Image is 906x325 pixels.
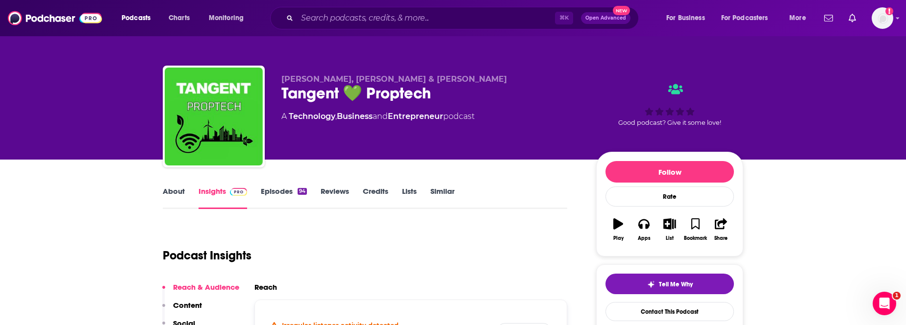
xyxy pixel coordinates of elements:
a: Credits [363,186,388,209]
button: Bookmark [682,212,708,247]
span: 1 [893,292,901,300]
div: Search podcasts, credits, & more... [279,7,648,29]
p: Reach & Audience [173,282,239,292]
div: Good podcast? Give it some love! [596,74,743,135]
a: Similar [430,186,454,209]
span: For Business [666,11,705,25]
button: Reach & Audience [162,282,239,301]
button: Share [708,212,734,247]
span: Charts [169,11,190,25]
img: User Profile [872,7,893,29]
div: Bookmark [684,235,707,241]
button: open menu [202,10,256,26]
button: Content [162,301,202,319]
div: Play [613,235,624,241]
div: A podcast [281,111,475,122]
img: Tangent 💚 Proptech [165,68,263,165]
a: Episodes94 [261,186,307,209]
button: open menu [659,10,717,26]
a: Contact This Podcast [605,302,734,321]
span: More [789,11,806,25]
a: Lists [402,186,417,209]
div: Share [714,235,728,241]
img: Podchaser Pro [230,188,247,196]
span: ⌘ K [555,12,573,24]
span: For Podcasters [721,11,768,25]
button: Show profile menu [872,7,893,29]
button: open menu [715,10,782,26]
a: About [163,186,185,209]
button: open menu [782,10,818,26]
span: Tell Me Why [659,280,693,288]
button: open menu [115,10,163,26]
h2: Reach [254,282,277,292]
span: New [613,6,630,15]
span: Podcasts [122,11,151,25]
a: Show notifications dropdown [820,10,837,26]
button: List [657,212,682,247]
a: Charts [162,10,196,26]
button: tell me why sparkleTell Me Why [605,274,734,294]
a: Show notifications dropdown [845,10,860,26]
div: Rate [605,186,734,207]
svg: Add a profile image [885,7,893,15]
div: 94 [298,188,307,195]
h1: Podcast Insights [163,248,252,263]
p: Content [173,301,202,310]
div: Apps [638,235,651,241]
img: Podchaser - Follow, Share and Rate Podcasts [8,9,102,27]
span: and [373,112,388,121]
a: Entrepreneur [388,112,443,121]
span: [PERSON_NAME], [PERSON_NAME] & [PERSON_NAME] [281,74,507,84]
button: Play [605,212,631,247]
span: Logged in as high10media [872,7,893,29]
a: Reviews [321,186,349,209]
img: tell me why sparkle [647,280,655,288]
span: Monitoring [209,11,244,25]
button: Follow [605,161,734,183]
button: Apps [631,212,656,247]
span: Good podcast? Give it some love! [618,119,721,126]
span: Open Advanced [585,16,626,21]
iframe: Intercom live chat [873,292,896,315]
div: List [666,235,674,241]
button: Open AdvancedNew [581,12,630,24]
span: , [335,112,337,121]
input: Search podcasts, credits, & more... [297,10,555,26]
a: InsightsPodchaser Pro [199,186,247,209]
a: Technology [289,112,335,121]
a: Business [337,112,373,121]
